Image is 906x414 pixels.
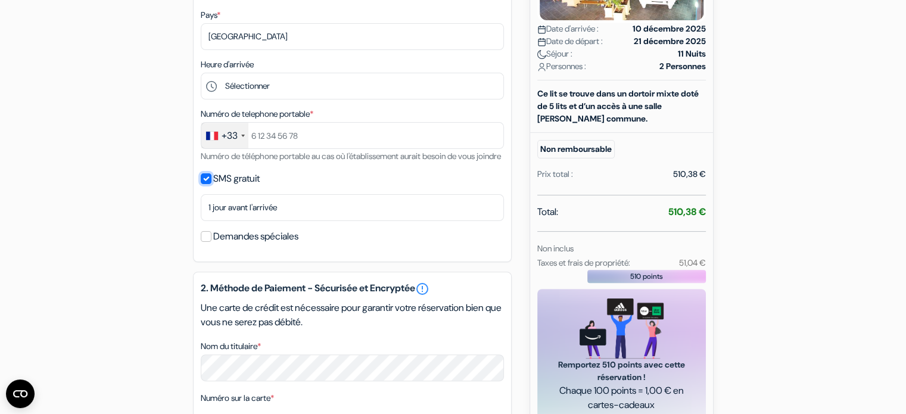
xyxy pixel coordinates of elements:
[537,35,603,48] span: Date de départ :
[668,206,706,218] strong: 510,38 €
[537,140,615,158] small: Non remboursable
[415,282,429,296] a: error_outline
[213,170,260,187] label: SMS gratuit
[201,301,504,329] p: Une carte de crédit est nécessaire pour garantir votre réservation bien que vous ne serez pas déb...
[201,58,254,71] label: Heure d'arrivée
[201,108,313,120] label: Numéro de telephone portable
[201,122,504,149] input: 6 12 34 56 78
[222,129,238,143] div: +33
[537,38,546,46] img: calendar.svg
[634,35,706,48] strong: 21 décembre 2025
[537,60,586,73] span: Personnes :
[678,48,706,60] strong: 11 Nuits
[201,340,261,353] label: Nom du titulaire
[630,271,663,282] span: 510 points
[537,25,546,34] img: calendar.svg
[201,392,274,404] label: Numéro sur la carte
[537,168,573,180] div: Prix total :
[537,50,546,59] img: moon.svg
[659,60,706,73] strong: 2 Personnes
[537,63,546,71] img: user_icon.svg
[537,243,574,254] small: Non inclus
[552,359,692,384] span: Remportez 510 points avec cette réservation !
[537,48,572,60] span: Séjour :
[678,257,705,268] small: 51,04 €
[201,282,504,296] h5: 2. Méthode de Paiement - Sécurisée et Encryptée
[537,257,630,268] small: Taxes et frais de propriété:
[552,384,692,412] span: Chaque 100 points = 1,00 € en cartes-cadeaux
[537,88,699,124] b: Ce lit se trouve dans un dortoir mixte doté de 5 lits et d’un accès à une salle [PERSON_NAME] com...
[580,298,664,359] img: gift_card_hero_new.png
[201,151,501,161] small: Numéro de téléphone portable au cas où l'établissement aurait besoin de vous joindre
[6,379,35,408] button: Ouvrir le widget CMP
[201,123,248,148] div: France: +33
[673,168,706,180] div: 510,38 €
[213,228,298,245] label: Demandes spéciales
[537,205,558,219] span: Total:
[633,23,706,35] strong: 10 décembre 2025
[201,9,220,21] label: Pays
[537,23,599,35] span: Date d'arrivée :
